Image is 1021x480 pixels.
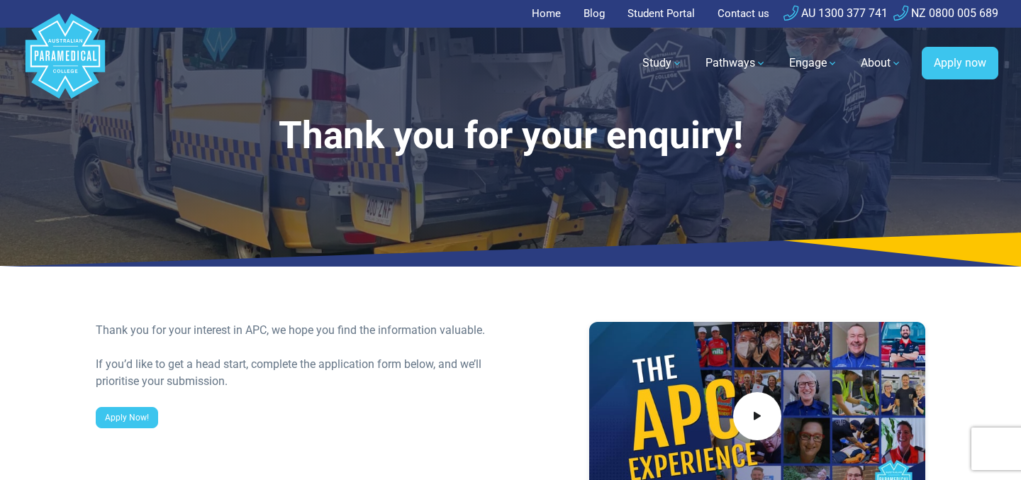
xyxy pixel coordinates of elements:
a: Engage [781,43,847,83]
a: Apply now [922,47,998,79]
a: AU 1300 377 741 [783,6,888,20]
a: About [852,43,910,83]
a: Apply Now! [96,407,158,428]
div: Thank you for your interest in APC, we hope you find the information valuable. [96,322,502,339]
h1: Thank you for your enquiry! [96,113,925,158]
a: NZ 0800 005 689 [893,6,998,20]
a: Study [634,43,691,83]
div: If you’d like to get a head start, complete the application form below, and we’ll prioritise your... [96,356,502,390]
a: Australian Paramedical College [23,28,108,99]
a: Pathways [697,43,775,83]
